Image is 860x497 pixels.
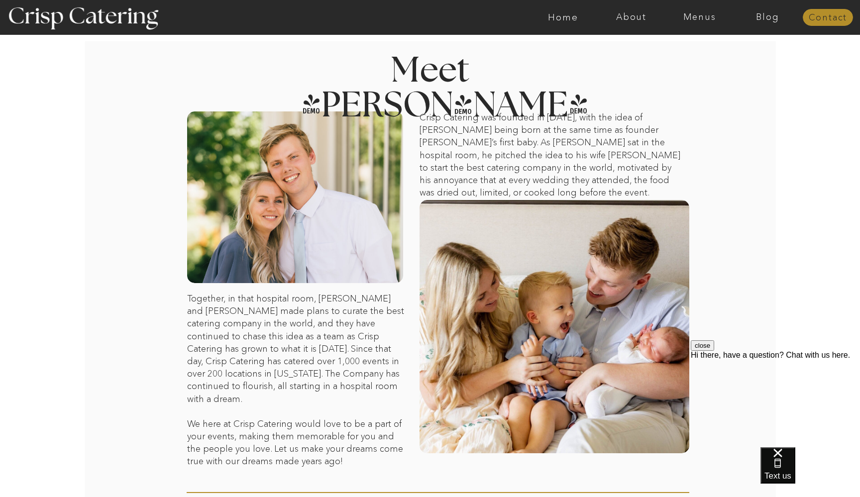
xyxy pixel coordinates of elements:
[187,293,406,428] p: Together, in that hospital room, [PERSON_NAME] and [PERSON_NAME] made plans to curate the best ca...
[665,12,734,22] a: Menus
[803,13,853,23] a: Contact
[760,447,860,497] iframe: podium webchat widget bubble
[597,12,665,22] a: About
[691,340,860,460] iframe: podium webchat widget prompt
[420,111,683,200] p: Crisp Catering was founded in [DATE], with the idea of [PERSON_NAME] being born at the same time ...
[301,54,559,93] h2: Meet [PERSON_NAME]
[734,12,802,22] a: Blog
[529,12,597,22] a: Home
